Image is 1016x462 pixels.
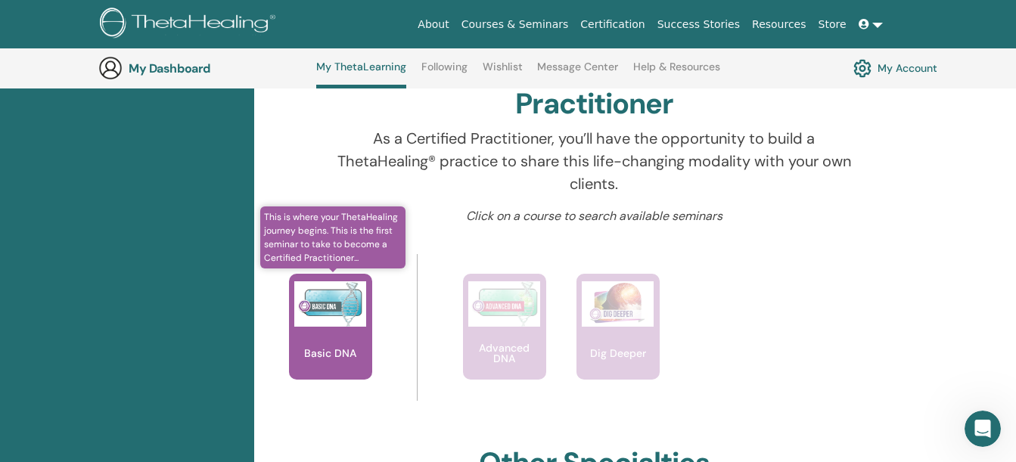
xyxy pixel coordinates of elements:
[298,348,362,358] p: Basic DNA
[965,411,1001,447] iframe: Intercom live chat
[463,343,546,364] p: Advanced DNA
[100,8,281,42] img: logo.png
[483,60,523,85] a: Wishlist
[853,55,937,81] a: My Account
[316,60,406,88] a: My ThetaLearning
[574,11,651,39] a: Certification
[98,56,123,80] img: generic-user-icon.jpg
[455,11,575,39] a: Courses & Seminars
[421,60,468,85] a: Following
[129,61,280,76] h3: My Dashboard
[515,87,673,122] h2: Practitioner
[576,274,660,410] a: Dig Deeper Dig Deeper
[746,11,812,39] a: Resources
[651,11,746,39] a: Success Stories
[335,207,853,225] p: Click on a course to search available seminars
[289,274,372,410] a: This is where your ThetaHealing journey begins. This is the first seminar to take to become a Cer...
[260,206,406,268] span: This is where your ThetaHealing journey begins. This is the first seminar to take to become a Cer...
[468,281,540,327] img: Advanced DNA
[537,60,618,85] a: Message Center
[463,274,546,410] a: Advanced DNA Advanced DNA
[582,281,654,327] img: Dig Deeper
[335,127,853,195] p: As a Certified Practitioner, you’ll have the opportunity to build a ThetaHealing® practice to sha...
[412,11,455,39] a: About
[294,281,366,327] img: Basic DNA
[584,348,652,358] p: Dig Deeper
[812,11,853,39] a: Store
[633,60,720,85] a: Help & Resources
[853,55,872,81] img: cog.svg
